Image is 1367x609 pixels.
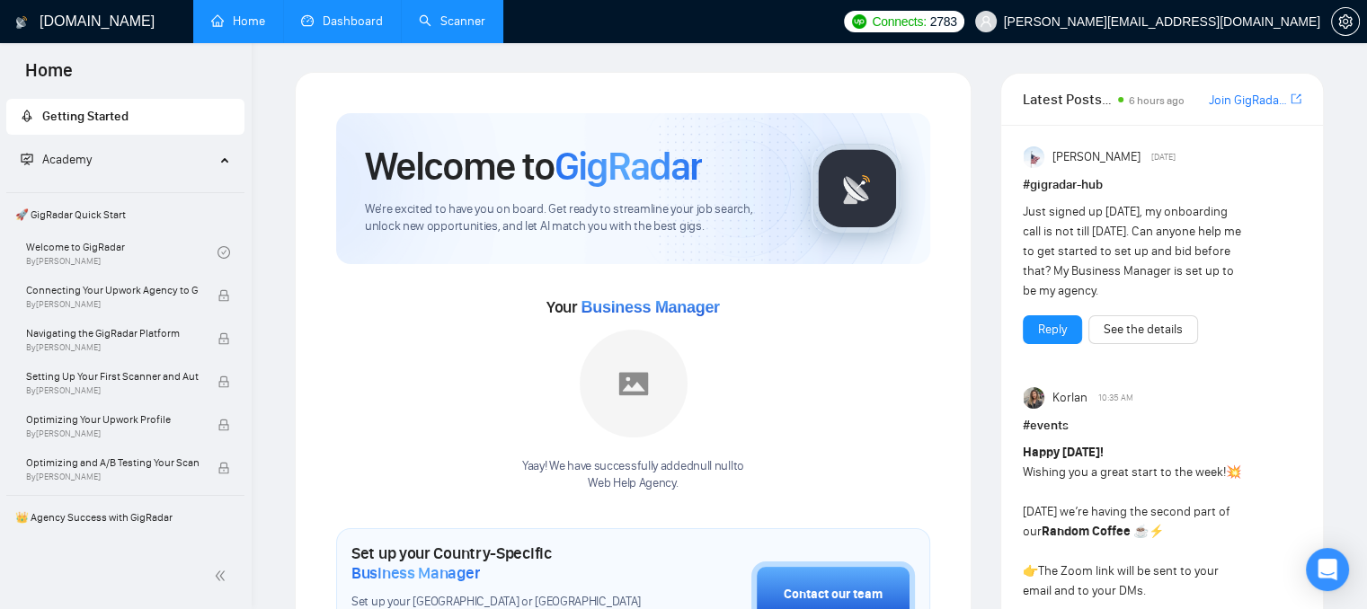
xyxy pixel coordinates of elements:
[26,299,199,310] span: By [PERSON_NAME]
[1042,524,1131,539] strong: Random Coffee
[217,332,230,345] span: lock
[351,563,480,583] span: Business Manager
[852,14,866,29] img: upwork-logo.png
[522,458,744,492] div: Yaay! We have successfully added null null to
[812,144,902,234] img: gigradar-logo.png
[1291,91,1301,108] a: export
[214,567,232,585] span: double-left
[1331,7,1360,36] button: setting
[11,57,87,95] span: Home
[1023,88,1113,110] span: Latest Posts from the GigRadar Community
[555,142,702,190] span: GigRadar
[1052,147,1140,167] span: [PERSON_NAME]
[6,99,244,135] li: Getting Started
[26,454,199,472] span: Optimizing and A/B Testing Your Scanner for Better Results
[1133,524,1149,539] span: ☕
[1331,14,1360,29] a: setting
[26,233,217,272] a: Welcome to GigRadarBy[PERSON_NAME]
[21,152,92,167] span: Academy
[26,535,217,575] a: 1️⃣ Start Here
[1104,320,1183,340] a: See the details
[1088,315,1198,344] button: See the details
[1151,149,1176,165] span: [DATE]
[26,342,199,353] span: By [PERSON_NAME]
[1023,315,1082,344] button: Reply
[1023,445,1104,460] strong: Happy [DATE]!
[217,375,230,388] span: lock
[8,499,243,535] span: 👑 Agency Success with GigRadar
[1226,464,1241,480] span: 💥
[26,385,199,396] span: By [PERSON_NAME]
[1052,388,1087,408] span: Korlan
[26,472,199,482] span: By [PERSON_NAME]
[26,428,199,439] span: By [PERSON_NAME]
[1149,524,1164,539] span: ⚡
[581,298,719,316] span: Business Manager
[365,142,702,190] h1: Welcome to
[1038,320,1067,340] a: Reply
[301,13,383,29] a: dashboardDashboard
[26,281,199,299] span: Connecting Your Upwork Agency to GigRadar
[419,13,485,29] a: searchScanner
[21,110,33,122] span: rocket
[217,246,230,259] span: check-circle
[15,8,28,37] img: logo
[1023,202,1246,301] div: Just signed up [DATE], my onboarding call is not till [DATE]. Can anyone help me to get started t...
[26,410,199,428] span: Optimizing Your Upwork Profile
[26,367,199,385] span: Setting Up Your First Scanner and Auto-Bidder
[1023,563,1038,578] span: 👉
[365,201,783,235] span: We're excited to have you on board. Get ready to streamline your job search, unlock new opportuni...
[211,13,265,29] a: homeHome
[1129,94,1185,107] span: 6 hours ago
[784,585,883,605] div: Contact our team
[872,12,926,31] span: Connects:
[1098,390,1133,406] span: 10:35 AM
[1023,175,1301,195] h1: # gigradar-hub
[42,152,92,167] span: Academy
[930,12,957,31] span: 2783
[217,419,230,431] span: lock
[351,543,661,583] h1: Set up your Country-Specific
[217,289,230,302] span: lock
[546,297,720,317] span: Your
[21,153,33,165] span: fund-projection-screen
[42,109,129,124] span: Getting Started
[8,197,243,233] span: 🚀 GigRadar Quick Start
[1306,548,1349,591] div: Open Intercom Messenger
[1023,416,1301,436] h1: # events
[26,324,199,342] span: Navigating the GigRadar Platform
[1291,92,1301,106] span: export
[1209,91,1287,110] a: Join GigRadar Slack Community
[522,475,744,492] p: Web Help Agency .
[980,15,992,28] span: user
[1024,146,1045,168] img: Anisuzzaman Khan
[580,330,688,437] img: placeholder.png
[1024,387,1045,409] img: Korlan
[217,462,230,474] span: lock
[1332,14,1359,29] span: setting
